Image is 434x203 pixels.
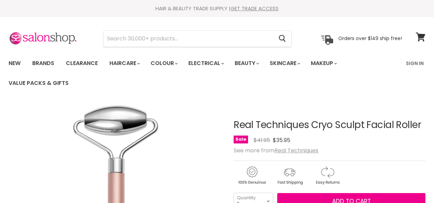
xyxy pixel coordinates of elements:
[104,56,144,71] a: Haircare
[274,147,318,154] a: Real Techniques
[273,31,291,47] button: Search
[271,165,308,186] img: shipping.gif
[309,165,345,186] img: returns.gif
[402,56,428,71] a: Sign In
[230,56,263,71] a: Beauty
[338,35,402,41] p: Orders over $149 ship free!
[103,30,292,47] form: Product
[104,31,273,47] input: Search
[273,136,290,144] span: $35.95
[3,76,74,90] a: Value Packs & Gifts
[3,53,402,93] ul: Main menu
[27,56,59,71] a: Brands
[3,56,26,71] a: New
[231,5,279,12] a: GET TRADE ACCESS
[61,56,103,71] a: Clearance
[234,136,248,143] span: Sale
[265,56,304,71] a: Skincare
[183,56,228,71] a: Electrical
[234,165,270,186] img: genuine.gif
[306,56,341,71] a: Makeup
[234,147,318,154] span: See more from
[254,136,270,144] span: $41.95
[234,120,425,130] h1: Real Techniques Cryo Sculpt Facial Roller
[145,56,182,71] a: Colour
